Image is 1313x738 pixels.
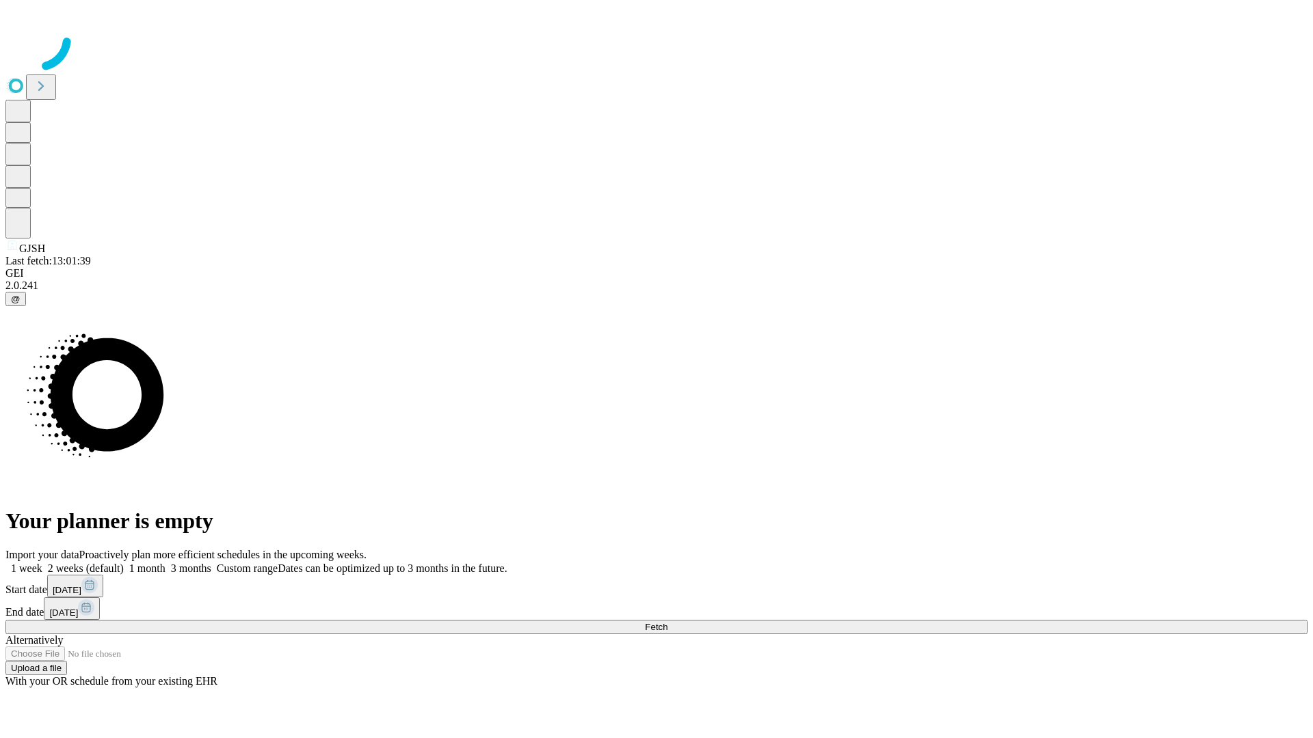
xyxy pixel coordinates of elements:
[5,634,63,646] span: Alternatively
[5,255,91,266] span: Last fetch: 13:01:39
[129,562,165,574] span: 1 month
[11,294,21,304] span: @
[5,279,1308,292] div: 2.0.241
[5,267,1308,279] div: GEI
[5,549,79,560] span: Import your data
[53,585,81,595] span: [DATE]
[645,622,667,632] span: Fetch
[5,620,1308,634] button: Fetch
[49,607,78,618] span: [DATE]
[5,508,1308,534] h1: Your planner is empty
[79,549,367,560] span: Proactively plan more efficient schedules in the upcoming weeks.
[5,661,67,675] button: Upload a file
[5,675,217,687] span: With your OR schedule from your existing EHR
[217,562,278,574] span: Custom range
[5,575,1308,597] div: Start date
[5,597,1308,620] div: End date
[48,562,124,574] span: 2 weeks (default)
[278,562,507,574] span: Dates can be optimized up to 3 months in the future.
[5,292,26,306] button: @
[11,562,42,574] span: 1 week
[171,562,211,574] span: 3 months
[47,575,103,597] button: [DATE]
[19,243,45,254] span: GJSH
[44,597,100,620] button: [DATE]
